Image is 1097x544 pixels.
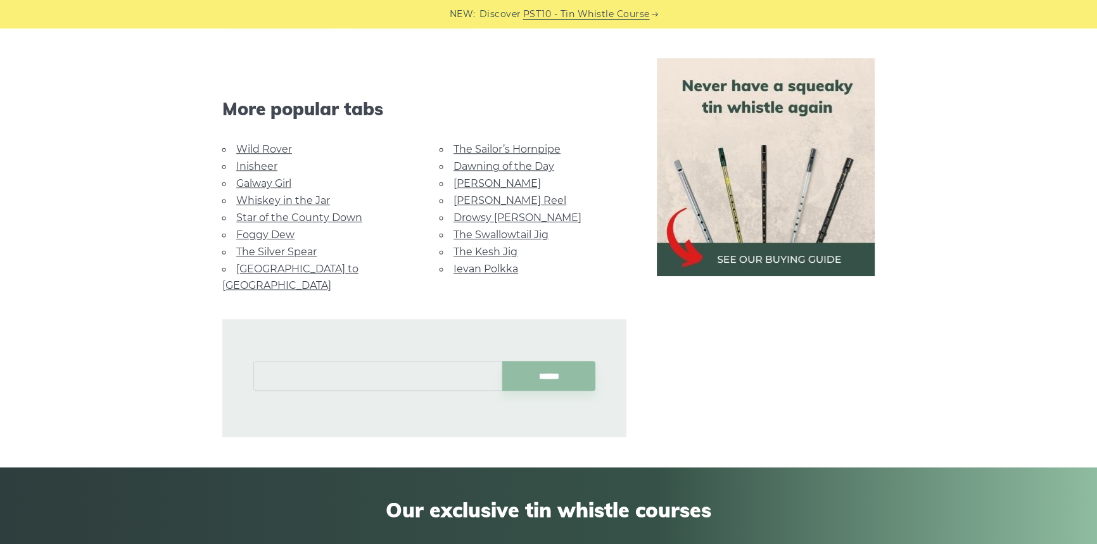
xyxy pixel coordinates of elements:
a: The Kesh Jig [453,246,517,258]
span: Discover [479,7,521,22]
a: [GEOGRAPHIC_DATA] to [GEOGRAPHIC_DATA] [222,263,358,291]
img: tin whistle buying guide [657,58,875,276]
a: Galway Girl [236,177,291,189]
a: Inisheer [236,160,277,172]
a: Wild Rover [236,143,292,155]
span: Our exclusive tin whistle courses [191,498,906,522]
span: NEW: [450,7,476,22]
a: Star of the County Down [236,212,362,224]
a: Foggy Dew [236,229,295,241]
a: Whiskey in the Jar [236,194,330,206]
a: [PERSON_NAME] [453,177,541,189]
a: Drowsy [PERSON_NAME] [453,212,581,224]
a: The Silver Spear [236,246,317,258]
a: Dawning of the Day [453,160,554,172]
a: The Swallowtail Jig [453,229,548,241]
a: The Sailor’s Hornpipe [453,143,561,155]
a: Ievan Polkka [453,263,518,275]
a: [PERSON_NAME] Reel [453,194,566,206]
span: More popular tabs [222,98,626,120]
a: PST10 - Tin Whistle Course [523,7,650,22]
